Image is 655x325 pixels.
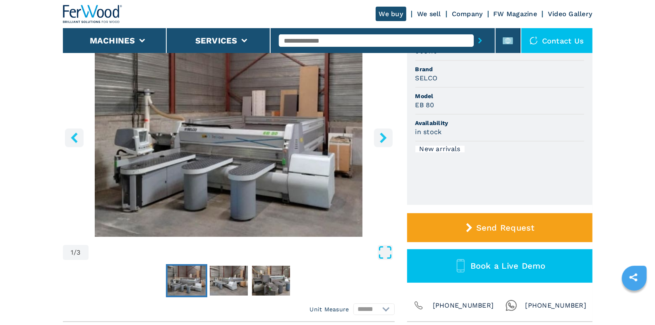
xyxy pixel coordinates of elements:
[250,264,292,297] button: Go to Slide 3
[63,36,395,237] div: Go to Slide 1
[166,264,207,297] button: Go to Slide 1
[415,100,434,110] h3: EB 80
[525,300,587,311] span: [PHONE_NUMBER]
[310,305,349,313] em: Unit Measure
[71,249,74,256] span: 1
[415,92,584,100] span: Model
[407,213,593,242] button: Send Request
[91,245,392,260] button: Open Fullscreen
[413,300,425,311] img: Phone
[521,28,593,53] div: Contact us
[407,249,593,283] button: Book a Live Demo
[74,249,77,256] span: /
[415,73,438,83] h3: SELCO
[548,10,592,18] a: Video Gallery
[252,266,290,296] img: 6b531aa025f1b30666db8dfedbd243df
[208,264,250,297] button: Go to Slide 2
[415,65,584,73] span: Brand
[433,300,494,311] span: [PHONE_NUMBER]
[90,36,135,46] button: Machines
[494,10,537,18] a: FW Magazine
[452,10,483,18] a: Company
[506,300,517,311] img: Whatsapp
[530,36,538,45] img: Contact us
[474,31,487,50] button: submit-button
[376,7,407,21] a: We buy
[65,128,84,147] button: left-button
[417,10,441,18] a: We sell
[623,267,644,288] a: sharethis
[63,36,395,237] img: Front-Loading Panel Saws SELCO EB 80
[63,5,122,23] img: Ferwood
[415,119,584,127] span: Availability
[77,249,80,256] span: 3
[470,261,546,271] span: Book a Live Demo
[415,146,465,152] div: New arrivals
[374,128,393,147] button: right-button
[168,266,206,296] img: 5d340874e758738015533884fba7500f
[63,264,395,297] nav: Thumbnail Navigation
[415,127,442,137] h3: in stock
[195,36,238,46] button: Services
[476,223,535,233] span: Send Request
[620,288,649,319] iframe: Chat
[210,266,248,296] img: b3c724b0802f16704c3c68b7f985de90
